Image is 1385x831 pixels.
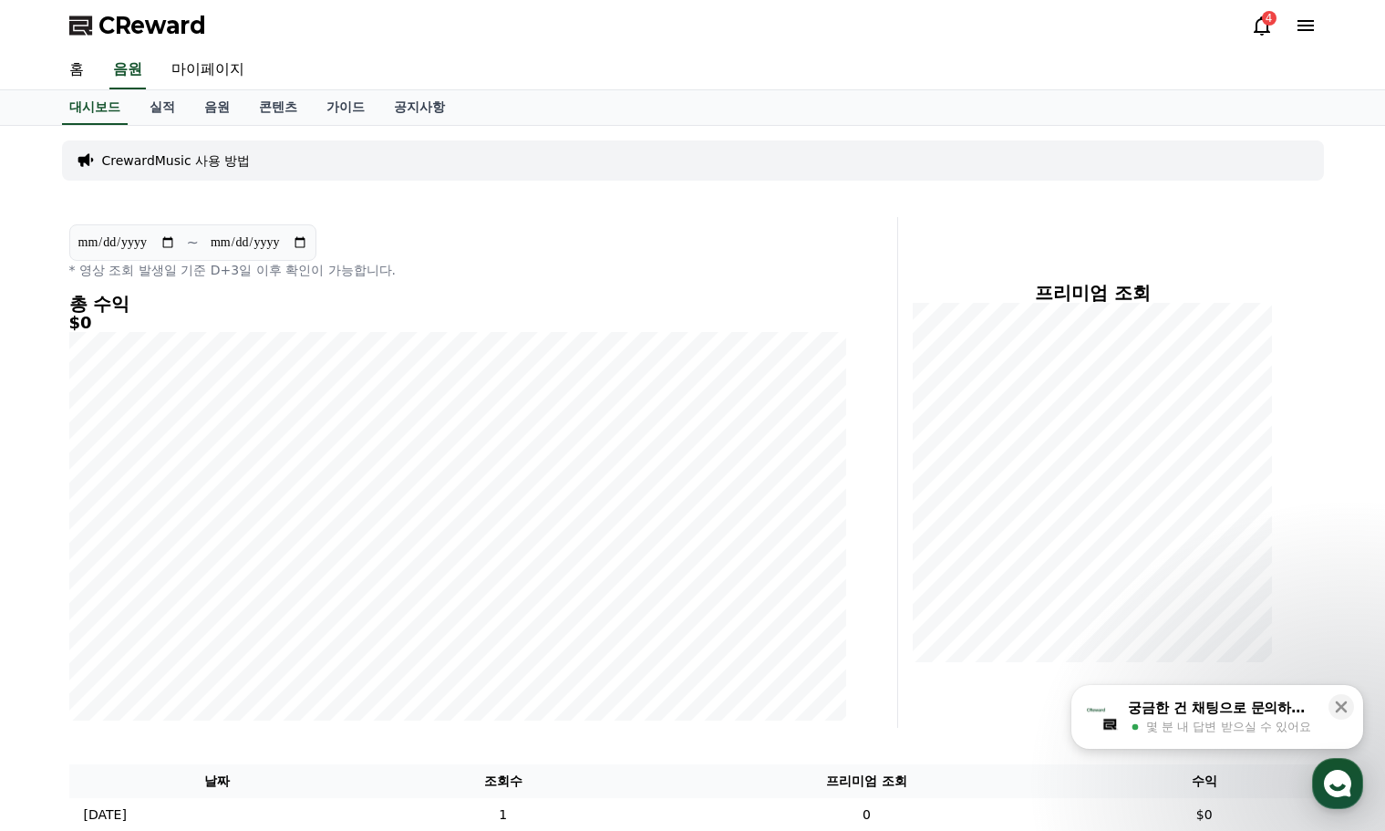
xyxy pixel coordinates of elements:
span: 홈 [57,606,68,620]
a: CrewardMusic 사용 방법 [102,151,251,170]
a: 음원 [190,90,244,125]
a: 4 [1251,15,1273,36]
a: 공지사항 [379,90,460,125]
th: 프리미엄 조회 [641,764,1092,798]
p: * 영상 조회 발생일 기준 D+3일 이후 확인이 가능합니다. [69,261,846,279]
a: 마이페이지 [157,51,259,89]
p: ~ [187,232,199,254]
a: CReward [69,11,206,40]
span: 대화 [167,607,189,621]
a: 대시보드 [62,90,128,125]
h4: 총 수익 [69,294,846,314]
a: 설정 [235,578,350,624]
a: 콘텐츠 [244,90,312,125]
a: 실적 [135,90,190,125]
a: 대화 [120,578,235,624]
a: 홈 [5,578,120,624]
th: 수익 [1092,764,1317,798]
th: 날짜 [69,764,366,798]
a: 가이드 [312,90,379,125]
a: 음원 [109,51,146,89]
h4: 프리미엄 조회 [913,283,1273,303]
h5: $0 [69,314,846,332]
span: CReward [98,11,206,40]
p: [DATE] [84,805,127,825]
span: 설정 [282,606,304,620]
div: 4 [1262,11,1276,26]
a: 홈 [55,51,98,89]
th: 조회수 [365,764,641,798]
